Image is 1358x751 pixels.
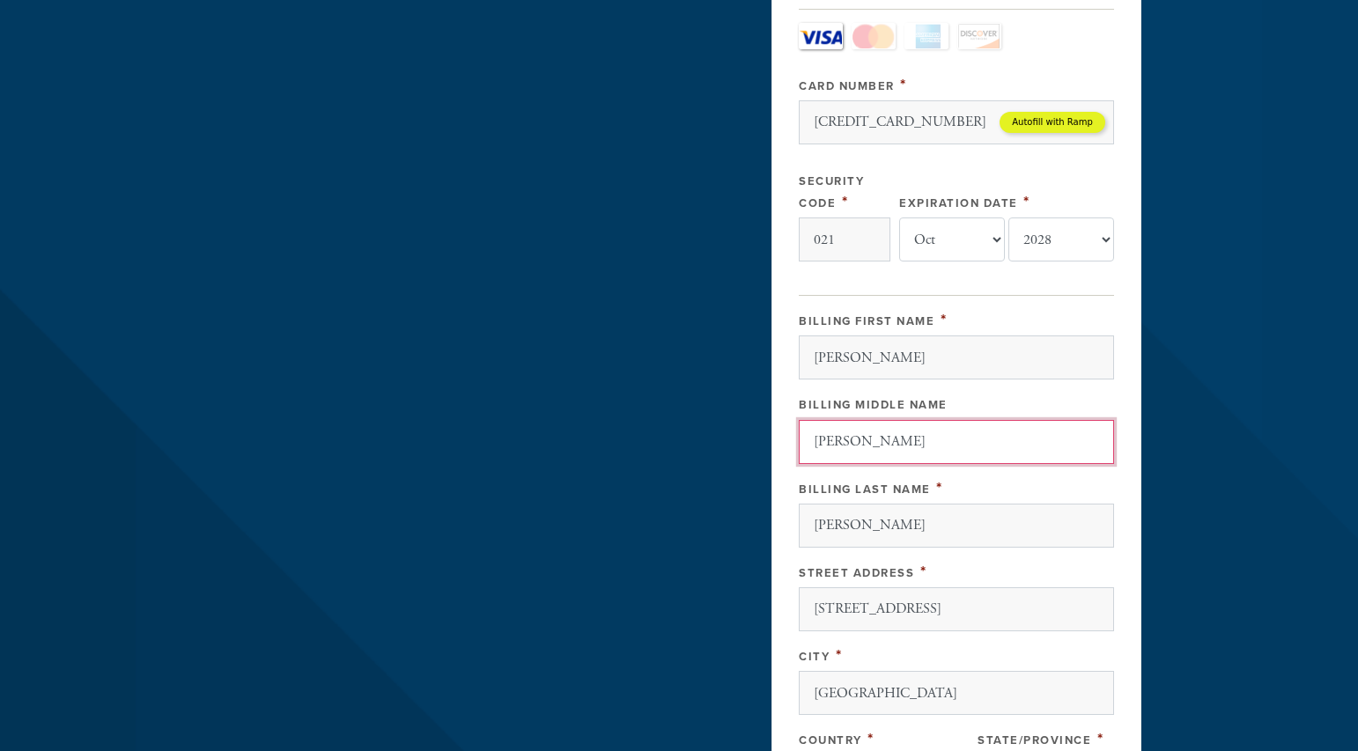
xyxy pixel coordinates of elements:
[1023,192,1030,211] span: This field is required.
[941,310,948,329] span: This field is required.
[799,482,931,497] label: Billing Last Name
[957,23,1001,49] a: Discover
[799,314,934,328] label: Billing First Name
[799,398,948,412] label: Billing Middle Name
[836,645,843,665] span: This field is required.
[900,75,907,94] span: This field is required.
[852,23,896,49] a: MasterCard
[1012,112,1093,133] div: Autofill with Ramp
[842,192,849,211] span: This field is required.
[799,733,862,747] label: Country
[978,733,1091,747] label: State/Province
[867,729,875,748] span: This field is required.
[1008,217,1114,261] select: Expiration Date year
[899,217,1005,261] select: Expiration Date month
[899,196,1018,210] label: Expiration Date
[1097,729,1104,748] span: This field is required.
[799,174,864,210] label: Security Code
[936,478,943,497] span: This field is required.
[799,650,830,664] label: City
[799,566,914,580] label: Street Address
[799,79,895,93] label: Card Number
[904,23,948,49] a: Amex
[920,562,927,581] span: This field is required.
[799,23,843,49] a: Visa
